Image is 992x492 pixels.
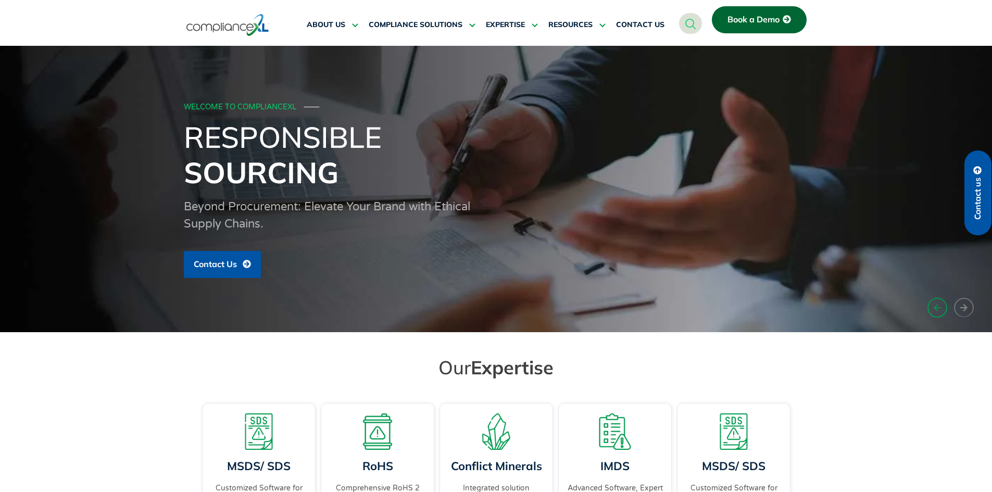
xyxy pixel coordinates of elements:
[597,413,633,450] img: A list board with a warning
[194,260,237,269] span: Contact Us
[184,119,809,190] h1: Responsible
[478,413,514,450] img: A representation of minerals
[369,20,462,30] span: COMPLIANCE SOLUTIONS
[227,459,291,473] a: MSDS/ SDS
[359,413,396,450] img: A board with a warning sign
[205,356,788,379] h2: Our
[679,13,702,34] a: navsearch-button
[702,459,765,473] a: MSDS/ SDS
[304,103,320,111] span: ───
[450,459,542,473] a: Conflict Minerals
[471,356,554,379] span: Expertise
[964,150,991,235] a: Contact us
[241,413,277,450] img: A warning board with SDS displaying
[486,20,525,30] span: EXPERTISE
[727,15,780,24] span: Book a Demo
[548,20,593,30] span: RESOURCES
[616,20,664,30] span: CONTACT US
[600,459,630,473] a: IMDS
[186,13,269,37] img: logo-one.svg
[486,12,538,37] a: EXPERTISE
[362,459,393,473] a: RoHS
[973,178,983,220] span: Contact us
[184,154,338,191] span: Sourcing
[715,413,752,450] img: A warning board with SDS displaying
[307,12,358,37] a: ABOUT US
[548,12,606,37] a: RESOURCES
[184,200,470,231] span: Beyond Procurement: Elevate Your Brand with Ethical Supply Chains.
[307,20,345,30] span: ABOUT US
[184,251,261,278] a: Contact Us
[712,6,807,33] a: Book a Demo
[184,103,806,112] div: WELCOME TO COMPLIANCEXL
[369,12,475,37] a: COMPLIANCE SOLUTIONS
[616,12,664,37] a: CONTACT US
